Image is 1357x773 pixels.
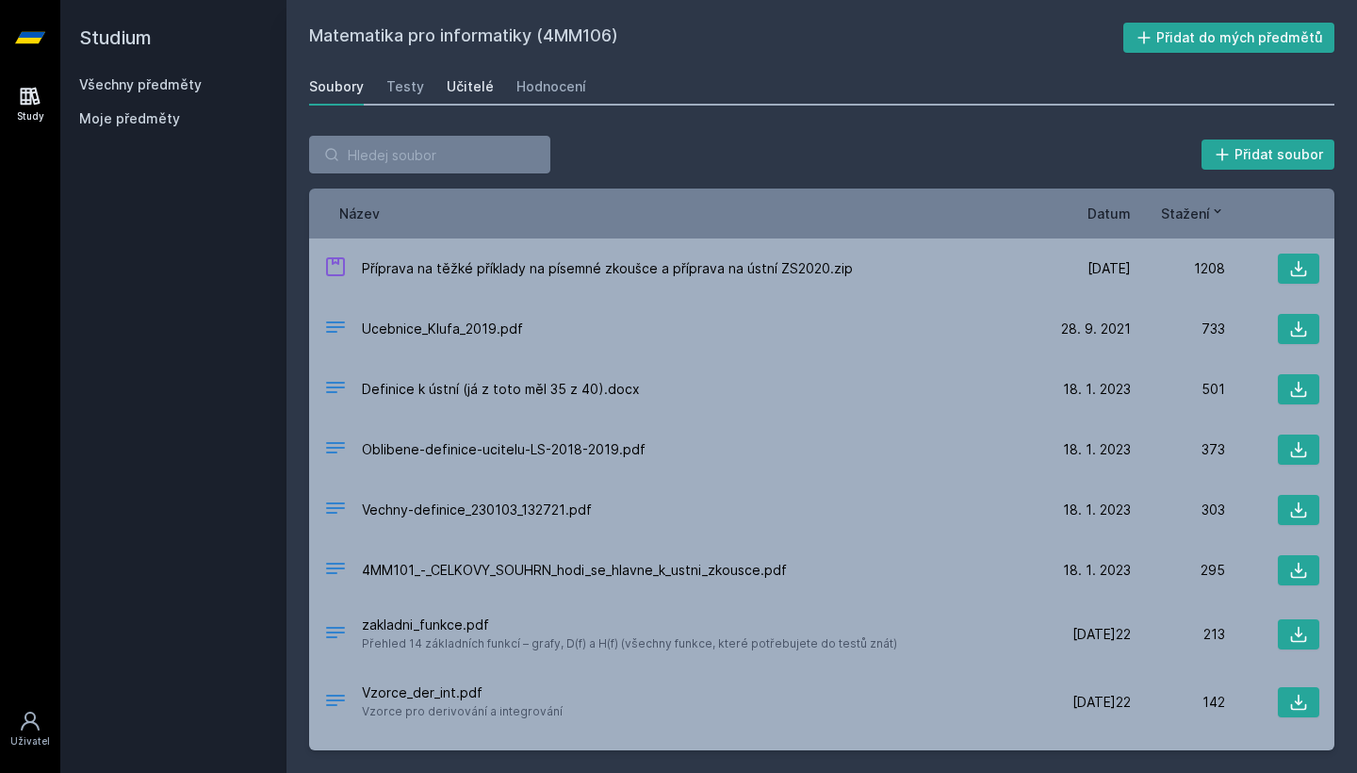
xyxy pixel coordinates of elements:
[4,700,57,758] a: Uživatel
[362,380,640,399] span: Definice k ústní (já z toto měl 35 z 40).docx
[1087,204,1131,223] button: Datum
[324,436,347,464] div: PDF
[1072,693,1131,712] span: [DATE]22
[1063,440,1131,459] span: 18. 1. 2023
[1131,320,1225,338] div: 733
[447,68,494,106] a: Učitelé
[79,109,180,128] span: Moje předměty
[4,75,57,133] a: Study
[516,77,586,96] div: Hodnocení
[1202,140,1335,170] button: Přidat soubor
[1131,259,1225,278] div: 1208
[324,621,347,649] div: PDF
[1063,501,1131,519] span: 18. 1. 2023
[324,497,347,524] div: PDF
[1061,320,1131,338] span: 28. 9. 2021
[386,68,424,106] a: Testy
[362,320,523,338] span: Ucebnice_Klufa_2019.pdf
[1131,380,1225,399] div: 501
[339,204,380,223] button: Název
[386,77,424,96] div: Testy
[324,255,347,283] div: ZIP
[362,501,592,519] span: Vechny-definice_230103_132721.pdf
[1087,259,1131,278] span: [DATE]
[1123,23,1335,53] button: Přidat do mých předmětů
[447,77,494,96] div: Učitelé
[309,77,364,96] div: Soubory
[1072,625,1131,644] span: [DATE]22
[362,561,787,580] span: 4MM101_-_CELKOVY_SOUHRN_hodi_se_hlavne_k_ustni_zkousce.pdf
[362,440,646,459] span: Oblibene-definice-ucitelu-LS-2018-2019.pdf
[1131,625,1225,644] div: 213
[309,136,550,173] input: Hledej soubor
[362,683,563,702] span: Vzorce_der_int.pdf
[309,68,364,106] a: Soubory
[1131,693,1225,712] div: 142
[324,376,347,403] div: DOCX
[1063,561,1131,580] span: 18. 1. 2023
[362,634,897,653] span: Přehled 14 základních funkcí – grafy, D(f) a H(f) (všechny funkce, které potřebujete do testů znát)
[324,557,347,584] div: PDF
[1063,380,1131,399] span: 18. 1. 2023
[1131,561,1225,580] div: 295
[10,734,50,748] div: Uživatel
[79,76,202,92] a: Všechny předměty
[362,616,897,634] span: zakladni_funkce.pdf
[324,316,347,343] div: PDF
[1161,204,1210,223] span: Stažení
[309,23,1123,53] h2: Matematika pro informatiky (4MM106)
[1161,204,1225,223] button: Stažení
[516,68,586,106] a: Hodnocení
[362,702,563,721] span: Vzorce pro derivování a integrování
[1131,501,1225,519] div: 303
[1131,440,1225,459] div: 373
[362,259,853,278] span: Příprava na těžké příklady na písemné zkoušce a příprava na ústní ZS2020.zip
[17,109,44,123] div: Study
[324,689,347,716] div: PDF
